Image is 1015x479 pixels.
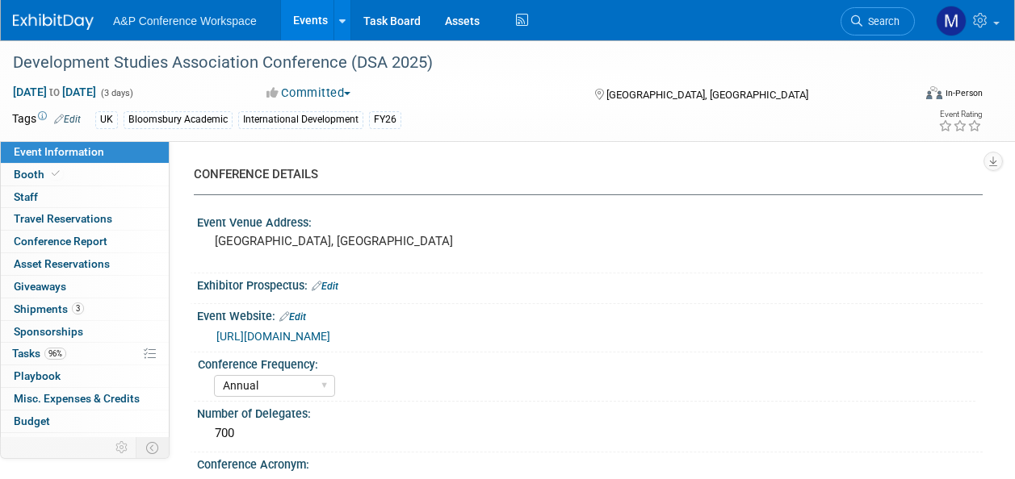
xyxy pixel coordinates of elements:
[12,110,81,129] td: Tags
[54,114,81,125] a: Edit
[1,141,169,163] a: Event Information
[108,437,136,458] td: Personalize Event Tab Strip
[14,145,104,158] span: Event Information
[198,352,975,373] div: Conference Frequency:
[194,166,971,183] div: CONFERENCE DETAILS
[197,452,983,473] div: Conference Acronym:
[124,111,233,128] div: Bloomsbury Academic
[261,85,357,102] button: Committed
[197,304,983,325] div: Event Website:
[197,273,983,294] div: Exhibitor Prospectus:
[862,15,900,27] span: Search
[113,15,257,27] span: A&P Conference Workspace
[606,89,808,101] span: [GEOGRAPHIC_DATA], [GEOGRAPHIC_DATA]
[14,369,61,382] span: Playbook
[1,433,169,455] a: ROI, Objectives & ROO
[1,186,169,208] a: Staff
[13,14,94,30] img: ExhibitDay
[14,392,140,405] span: Misc. Expenses & Credits
[936,6,967,36] img: Matt Hambridge
[72,302,84,314] span: 3
[12,347,66,360] span: Tasks
[136,437,170,458] td: Toggle Event Tabs
[1,253,169,275] a: Asset Reservations
[938,110,982,119] div: Event Rating
[14,190,38,203] span: Staff
[47,85,62,98] span: to
[1,231,169,252] a: Conference Report
[312,281,338,292] a: Edit
[14,168,63,181] span: Booth
[14,257,110,270] span: Asset Reservations
[369,111,401,128] div: FY26
[99,88,133,98] span: (3 days)
[926,86,942,99] img: Format-Inperson.png
[1,164,169,185] a: Booth
[1,298,169,320] a: Shipments3
[1,343,169,364] a: Tasks96%
[95,111,118,128] div: UK
[945,87,983,99] div: In-Person
[841,84,983,108] div: Event Format
[14,414,50,427] span: Budget
[1,321,169,343] a: Sponsorships
[14,325,83,338] span: Sponsorships
[14,302,84,315] span: Shipments
[216,330,330,343] a: [URL][DOMAIN_NAME]
[1,276,169,298] a: Giveaways
[197,402,983,422] div: Number of Delegates:
[52,169,60,178] i: Booth reservation complete
[1,208,169,230] a: Travel Reservations
[7,48,900,77] div: Development Studies Association Conference (DSA 2025)
[841,7,915,35] a: Search
[12,85,97,99] span: [DATE] [DATE]
[1,365,169,387] a: Playbook
[1,388,169,410] a: Misc. Expenses & Credits
[1,410,169,432] a: Budget
[197,210,983,231] div: Event Venue Address:
[14,280,66,293] span: Giveaways
[14,212,112,225] span: Travel Reservations
[44,348,66,360] span: 96%
[238,111,363,128] div: International Development
[14,235,107,248] span: Conference Report
[279,311,306,323] a: Edit
[215,234,506,248] pre: [GEOGRAPHIC_DATA], [GEOGRAPHIC_DATA]
[209,421,971,446] div: 700
[14,437,122,450] span: ROI, Objectives & ROO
